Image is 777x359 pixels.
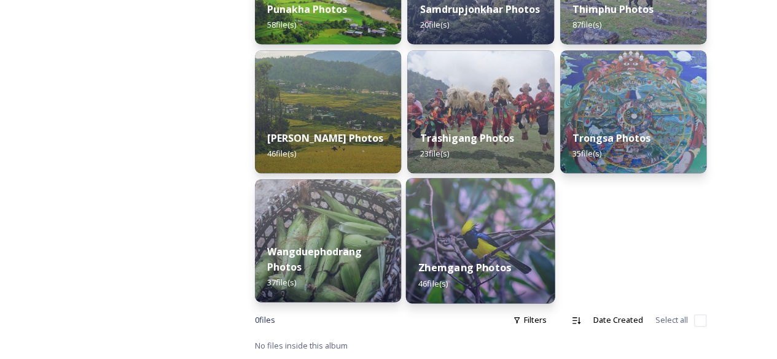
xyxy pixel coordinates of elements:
span: 46 file(s) [418,277,448,288]
img: local3.jpg [255,179,401,302]
strong: Punakha Photos [267,2,347,16]
span: 23 file(s) [420,148,448,159]
strong: Trashigang Photos [420,131,513,145]
strong: [PERSON_NAME] Photos [267,131,383,145]
span: 58 file(s) [267,19,296,30]
img: Teaser%2520image-%2520Dzo%2520ngkhag.jpg [255,50,401,173]
strong: Wangduephodrang Photos [267,245,362,274]
span: Select all [655,314,688,326]
img: sakteng%2520festival.jpg [407,50,553,173]
strong: Trongsa Photos [572,131,650,145]
strong: Zhemgang Photos [418,261,511,274]
span: 87 file(s) [572,19,601,30]
span: No files inside this album [255,340,348,351]
div: Date Created [587,308,649,332]
span: 0 file s [255,314,275,326]
span: 46 file(s) [267,148,296,159]
div: Filters [507,308,553,332]
strong: Thimphu Photos [572,2,654,16]
span: 20 file(s) [420,19,448,30]
img: trongsadzong5.jpg [560,50,706,173]
span: 35 file(s) [572,148,601,159]
span: 37 file(s) [267,277,296,288]
strong: Samdrupjonkhar Photos [420,2,539,16]
img: zhemgang4.jpg [406,178,555,303]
